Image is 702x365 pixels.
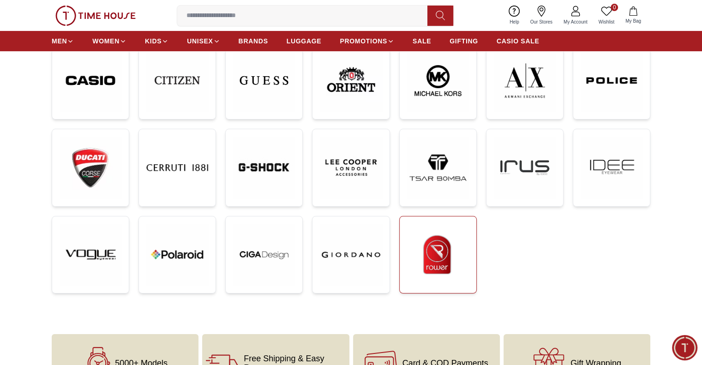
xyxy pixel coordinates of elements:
span: 0 [611,4,618,11]
a: MEN [52,33,74,49]
a: BRANDS [239,33,268,49]
img: ... [581,137,642,198]
button: My Bag [620,5,647,26]
span: SALE [413,36,431,46]
img: ... [233,137,295,198]
span: My Account [560,18,591,25]
img: ... [146,224,208,286]
a: KIDS [145,33,168,49]
span: LUGGAGE [287,36,322,46]
a: 0Wishlist [593,4,620,27]
img: ... [146,137,208,198]
img: ... [60,224,121,286]
img: ... [233,224,295,286]
span: Help [506,18,523,25]
span: KIDS [145,36,162,46]
img: ... [320,224,382,286]
img: ... [55,6,136,26]
img: ... [146,49,208,111]
span: Wishlist [595,18,618,25]
a: CASIO SALE [497,33,540,49]
a: Our Stores [525,4,558,27]
img: ... [60,49,121,112]
img: ... [407,49,469,112]
a: LUGGAGE [287,33,322,49]
span: GIFTING [450,36,478,46]
span: UNISEX [187,36,213,46]
img: ... [407,137,469,198]
a: WOMEN [92,33,126,49]
span: WOMEN [92,36,120,46]
img: ... [320,49,382,112]
img: ... [60,137,121,199]
span: CASIO SALE [497,36,540,46]
img: ... [581,49,642,112]
span: Our Stores [527,18,556,25]
a: GIFTING [450,33,478,49]
span: MEN [52,36,67,46]
span: My Bag [622,18,645,24]
span: PROMOTIONS [340,36,387,46]
a: UNISEX [187,33,220,49]
img: ... [233,49,295,112]
a: Help [504,4,525,27]
img: ... [320,137,382,198]
img: ... [407,224,469,286]
img: ... [494,137,556,198]
span: BRANDS [239,36,268,46]
a: PROMOTIONS [340,33,394,49]
div: Chat Widget [672,335,697,360]
img: ... [494,49,556,112]
a: SALE [413,33,431,49]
